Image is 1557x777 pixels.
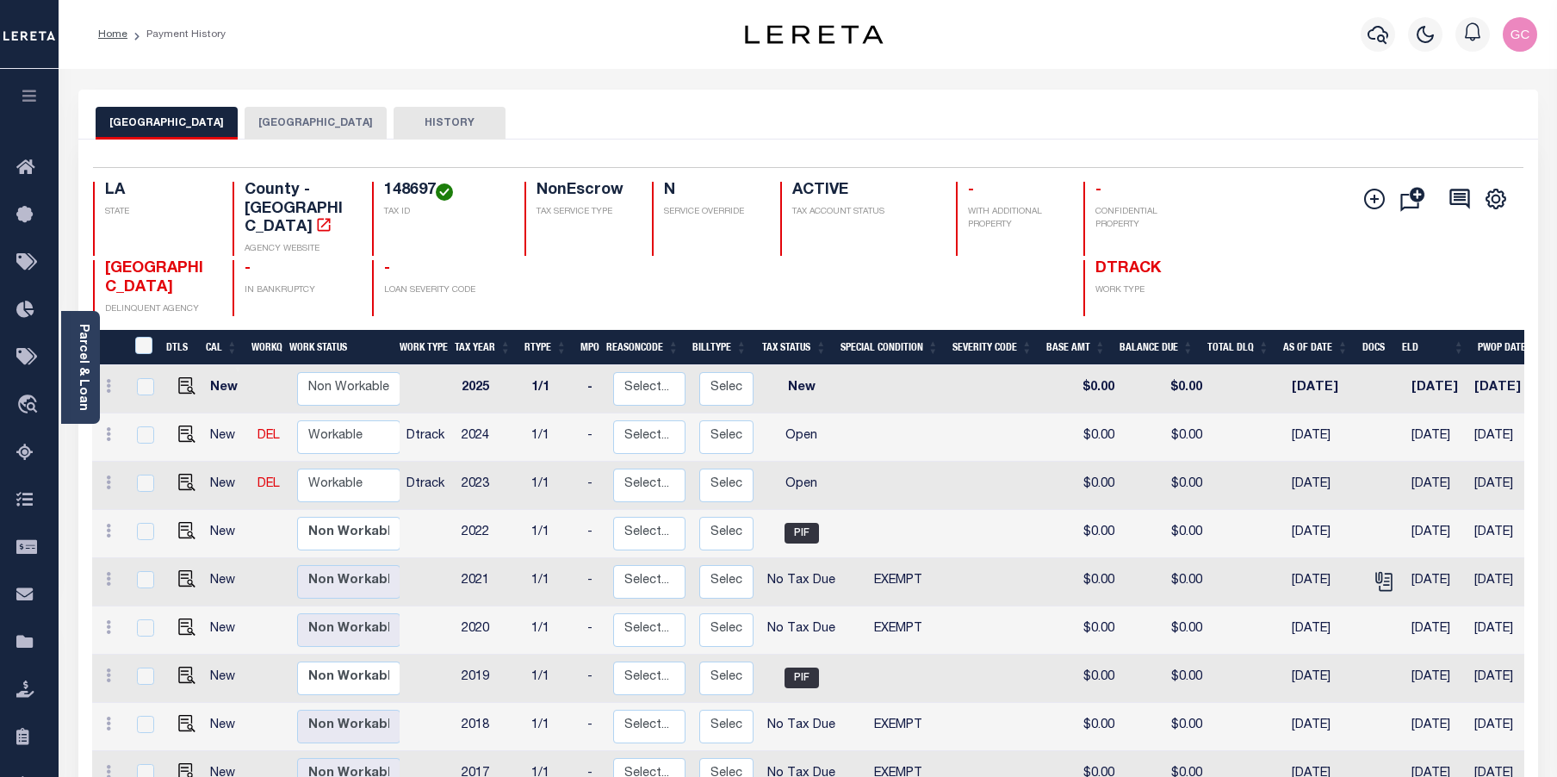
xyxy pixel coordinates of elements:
span: EXEMPT [874,719,922,731]
button: [GEOGRAPHIC_DATA] [245,107,387,140]
td: $0.00 [1048,365,1121,413]
p: WORK TYPE [1095,284,1202,297]
td: [DATE] [1285,510,1363,558]
td: [DATE] [1467,655,1545,703]
td: [DATE] [1405,703,1467,751]
td: [DATE] [1405,510,1467,558]
p: TAX SERVICE TYPE [537,206,632,219]
td: New [203,703,251,751]
th: DTLS [159,330,199,365]
a: Parcel & Loan [77,324,89,411]
td: $0.00 [1121,413,1209,462]
td: [DATE] [1467,558,1545,606]
td: $0.00 [1048,606,1121,655]
td: No Tax Due [760,606,842,655]
p: LOAN SEVERITY CODE [384,284,503,297]
td: [DATE] [1405,558,1467,606]
td: - [580,462,606,510]
td: New [203,413,251,462]
th: ReasonCode: activate to sort column ascending [599,330,685,365]
td: 1/1 [524,462,580,510]
h4: NonEscrow [537,182,632,201]
td: No Tax Due [760,703,842,751]
td: Dtrack [400,413,455,462]
th: PWOP Date: activate to sort column ascending [1471,330,1550,365]
td: - [580,558,606,606]
td: 2024 [455,413,524,462]
span: - [384,261,390,277]
td: $0.00 [1048,703,1121,751]
h4: LA [105,182,212,201]
th: As of Date: activate to sort column ascending [1276,330,1355,365]
p: WITH ADDITIONAL PROPERTY [968,206,1064,232]
td: - [580,655,606,703]
td: 1/1 [524,703,580,751]
td: [DATE] [1285,606,1363,655]
td: $0.00 [1121,510,1209,558]
th: Base Amt: activate to sort column ascending [1039,330,1113,365]
td: Open [760,413,842,462]
td: 2021 [455,558,524,606]
th: &nbsp;&nbsp;&nbsp;&nbsp;&nbsp;&nbsp;&nbsp;&nbsp;&nbsp;&nbsp; [92,330,125,365]
td: 2018 [455,703,524,751]
td: New [760,365,842,413]
td: - [580,365,606,413]
td: New [203,558,251,606]
td: [DATE] [1405,462,1467,510]
th: BillType: activate to sort column ascending [685,330,754,365]
th: Total DLQ: activate to sort column ascending [1200,330,1276,365]
img: svg+xml;base64,PHN2ZyB4bWxucz0iaHR0cDovL3d3dy53My5vcmcvMjAwMC9zdmciIHBvaW50ZXItZXZlbnRzPSJub25lIi... [1503,17,1537,52]
td: [DATE] [1405,365,1467,413]
span: - [245,261,251,277]
td: - [580,606,606,655]
h4: County - [GEOGRAPHIC_DATA] [245,182,351,238]
td: 1/1 [524,365,580,413]
span: - [1095,183,1101,198]
td: 2019 [455,655,524,703]
td: $0.00 [1121,558,1209,606]
td: No Tax Due [760,558,842,606]
th: WorkQ [245,330,282,365]
td: [DATE] [1467,365,1545,413]
td: [DATE] [1285,655,1363,703]
p: CONFIDENTIAL PROPERTY [1095,206,1202,232]
td: $0.00 [1048,655,1121,703]
p: DELINQUENT AGENCY [105,303,212,316]
td: 1/1 [524,413,580,462]
td: New [203,606,251,655]
td: 1/1 [524,655,580,703]
td: $0.00 [1048,413,1121,462]
td: 2025 [455,365,524,413]
td: [DATE] [1285,365,1363,413]
td: [DATE] [1285,558,1363,606]
th: MPO [574,330,599,365]
button: [GEOGRAPHIC_DATA] [96,107,238,140]
th: Work Status [282,330,399,365]
p: IN BANKRUPTCY [245,284,351,297]
th: Docs [1355,330,1396,365]
td: New [203,462,251,510]
th: Balance Due: activate to sort column ascending [1113,330,1200,365]
td: $0.00 [1048,462,1121,510]
td: New [203,510,251,558]
span: PIF [785,668,819,688]
i: travel_explore [16,395,44,417]
th: ELD: activate to sort column ascending [1395,330,1471,365]
td: New [203,655,251,703]
p: TAX ID [384,206,503,219]
td: [DATE] [1285,413,1363,462]
p: AGENCY WEBSITE [245,243,351,256]
th: Special Condition: activate to sort column ascending [834,330,946,365]
p: TAX ACCOUNT STATUS [792,206,935,219]
td: $0.00 [1121,365,1209,413]
td: 1/1 [524,510,580,558]
td: - [580,510,606,558]
td: [DATE] [1467,510,1545,558]
td: $0.00 [1121,606,1209,655]
td: $0.00 [1048,558,1121,606]
span: - [968,183,974,198]
img: logo-dark.svg [745,25,883,44]
td: $0.00 [1121,703,1209,751]
th: Tax Status: activate to sort column ascending [754,330,834,365]
span: DTRACK [1095,261,1161,277]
